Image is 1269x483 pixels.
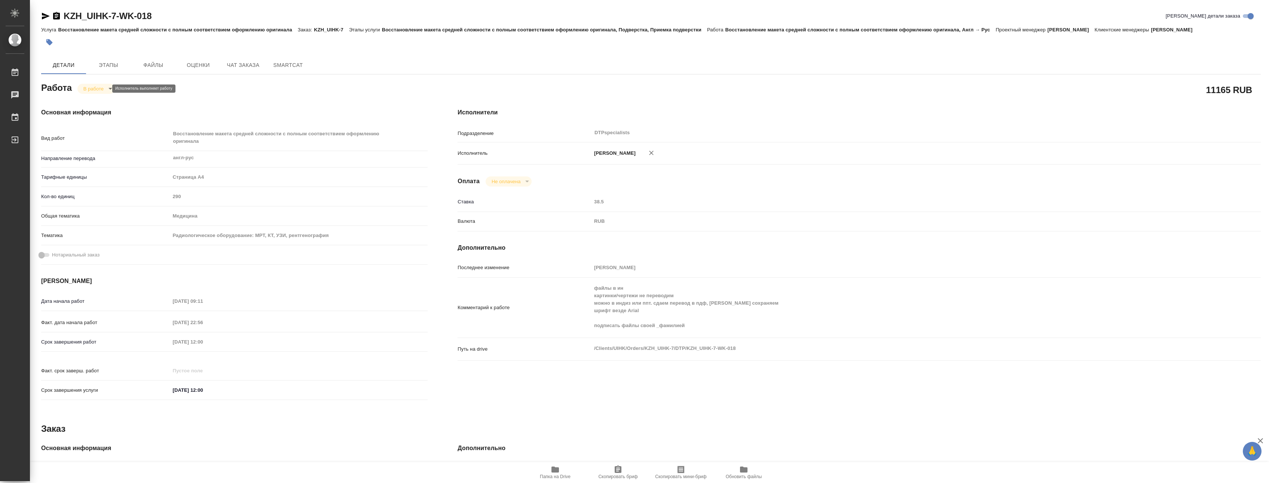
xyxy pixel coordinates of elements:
[524,462,587,483] button: Папка на Drive
[643,145,660,161] button: Удалить исполнителя
[170,385,235,396] input: ✎ Введи что-нибудь
[225,61,261,70] span: Чат заказа
[458,218,591,225] p: Валюта
[458,345,591,353] p: Путь на drive
[41,12,50,21] button: Скопировать ссылку для ЯМессенджера
[170,296,235,307] input: Пустое поле
[41,232,170,239] p: Тематика
[41,367,170,375] p: Факт. срок заверш. работ
[41,277,428,286] h4: [PERSON_NAME]
[135,61,171,70] span: Файлы
[41,80,72,94] h2: Работа
[180,61,216,70] span: Оценки
[726,474,762,479] span: Обновить файлы
[458,444,1261,453] h4: Дополнительно
[41,319,170,326] p: Факт. дата начала работ
[41,298,170,305] p: Дата начала работ
[41,193,170,200] p: Кол-во единиц
[591,196,1194,207] input: Пустое поле
[996,27,1047,33] p: Проектный менеджер
[270,61,306,70] span: SmartCat
[382,27,707,33] p: Восстановление макета средней сложности с полным соответствием оформлению оригинала, Подверстка, ...
[58,27,297,33] p: Восстановление макета средней сложности с полным соответствием оформлению оригинала
[458,177,480,186] h4: Оплата
[1166,12,1240,20] span: [PERSON_NAME] детали заказа
[587,462,649,483] button: Скопировать бриф
[458,150,591,157] p: Исполнитель
[170,365,235,376] input: Пустое поле
[41,387,170,394] p: Срок завершения услуги
[655,474,706,479] span: Скопировать мини-бриф
[591,262,1194,273] input: Пустое поле
[170,229,428,242] div: Радиологическое оборудование: МРТ, КТ, УЗИ, рентгенография
[458,108,1261,117] h4: Исполнители
[41,444,428,453] h4: Основная информация
[41,155,170,162] p: Направление перевода
[41,338,170,346] p: Срок завершения работ
[598,474,637,479] span: Скопировать бриф
[41,27,58,33] p: Услуга
[41,135,170,142] p: Вид работ
[170,317,235,328] input: Пустое поле
[591,342,1194,355] textarea: /Clients/UIHK/Orders/KZH_UIHK-7/DTP/KZH_UIHK-7-WK-018
[77,84,115,94] div: В работе
[170,171,428,184] div: Страница А4
[458,130,591,137] p: Подразделение
[1151,27,1198,33] p: [PERSON_NAME]
[591,150,636,157] p: [PERSON_NAME]
[41,108,428,117] h4: Основная информация
[170,191,428,202] input: Пустое поле
[712,462,775,483] button: Обновить файлы
[41,173,170,181] p: Тарифные единицы
[458,243,1261,252] h4: Дополнительно
[458,264,591,271] p: Последнее изменение
[540,474,571,479] span: Папка на Drive
[41,34,58,50] button: Добавить тэг
[591,215,1194,228] div: RUB
[81,86,106,92] button: В работе
[41,212,170,220] p: Общая тематика
[314,27,349,33] p: KZH_UIHK-7
[41,423,65,435] h2: Заказ
[170,336,235,347] input: Пустое поле
[458,198,591,206] p: Ставка
[649,462,712,483] button: Скопировать мини-бриф
[1243,442,1262,461] button: 🙏
[1095,27,1151,33] p: Клиентские менеджеры
[298,27,314,33] p: Заказ:
[170,210,428,222] div: Медицина
[725,27,996,33] p: Восстановление макета средней сложности с полным соответствием оформлению оригинала, Англ → Рус
[46,61,82,70] span: Детали
[591,282,1194,332] textarea: файлы в ин картинки/чертежи не переводим можно в индиз или ппт. сдаем перевод в пдф, [PERSON_NAME...
[91,61,126,70] span: Этапы
[64,11,152,21] a: KZH_UIHK-7-WK-018
[349,27,382,33] p: Этапы услуги
[1048,27,1095,33] p: [PERSON_NAME]
[489,178,523,185] button: Не оплачена
[1246,443,1259,459] span: 🙏
[1206,83,1252,96] h2: 11165 RUB
[52,12,61,21] button: Скопировать ссылку
[458,304,591,311] p: Комментарий к работе
[52,251,100,259] span: Нотариальный заказ
[707,27,725,33] p: Работа
[486,176,532,187] div: В работе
